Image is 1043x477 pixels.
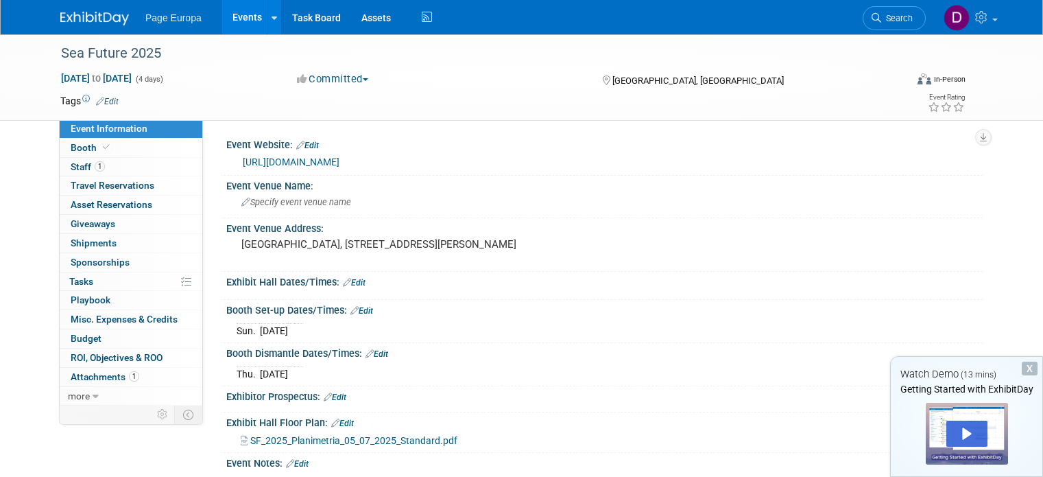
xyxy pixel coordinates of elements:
[60,176,202,195] a: Travel Reservations
[918,73,931,84] img: Format-Inperson.png
[286,459,309,469] a: Edit
[226,176,983,193] div: Event Venue Name:
[241,238,527,251] pre: [GEOGRAPHIC_DATA], [STREET_ADDRESS][PERSON_NAME]
[60,215,202,233] a: Giveaways
[331,419,354,428] a: Edit
[151,406,175,423] td: Personalize Event Tab Strip
[891,367,1042,382] div: Watch Demo
[71,180,154,191] span: Travel Reservations
[96,97,119,106] a: Edit
[226,453,983,471] div: Event Notes:
[60,139,202,157] a: Booth
[71,314,178,325] span: Misc. Expenses & Credits
[237,323,260,338] td: Sun.
[1022,362,1038,375] div: Dismiss
[71,294,110,305] span: Playbook
[226,272,983,290] div: Exhibit Hall Dates/Times:
[71,333,101,344] span: Budget
[175,406,203,423] td: Toggle Event Tabs
[71,142,112,153] span: Booth
[60,12,129,25] img: ExhibitDay
[60,234,202,253] a: Shipments
[60,291,202,310] a: Playbook
[237,367,260,381] td: Thu.
[612,75,784,86] span: [GEOGRAPHIC_DATA], [GEOGRAPHIC_DATA]
[946,421,987,447] div: Play
[226,386,983,404] div: Exhibitor Prospectus:
[60,119,202,138] a: Event Information
[60,253,202,272] a: Sponsorships
[71,237,117,248] span: Shipments
[145,12,202,23] span: Page Europa
[60,94,119,108] td: Tags
[250,435,457,446] span: SF_2025_Planimetria_05_07_2025_Standard.pdf
[71,199,152,210] span: Asset Reservations
[226,412,983,430] div: Exhibit Hall Floor Plan:
[324,393,346,402] a: Edit
[365,349,388,359] a: Edit
[944,5,970,31] img: Daniela Ciavardini
[226,218,983,235] div: Event Venue Address:
[241,435,457,446] a: SF_2025_Planimetria_05_07_2025_Standard.pdf
[90,73,103,84] span: to
[881,13,913,23] span: Search
[933,74,966,84] div: In-Person
[60,329,202,348] a: Budget
[60,368,202,386] a: Attachments1
[226,135,983,152] div: Event Website:
[71,257,130,268] span: Sponsorships
[60,196,202,214] a: Asset Reservations
[60,272,202,291] a: Tasks
[134,75,163,84] span: (4 days)
[68,391,90,402] span: more
[260,367,288,381] td: [DATE]
[60,310,202,329] a: Misc. Expenses & Credits
[69,276,93,287] span: Tasks
[891,382,1042,396] div: Getting Started with ExhibitDay
[226,343,983,361] div: Booth Dismantle Dates/Times:
[60,387,202,406] a: more
[961,370,996,380] span: (13 mins)
[832,71,966,92] div: Event Format
[60,72,132,84] span: [DATE] [DATE]
[71,352,163,363] span: ROI, Objectives & ROO
[56,41,889,66] div: Sea Future 2025
[71,123,147,134] span: Event Information
[103,143,110,151] i: Booth reservation complete
[95,161,105,172] span: 1
[129,371,139,382] span: 1
[241,197,351,207] span: Specify event venue name
[71,161,105,172] span: Staff
[343,278,365,288] a: Edit
[226,300,983,318] div: Booth Set-up Dates/Times:
[71,371,139,382] span: Attachments
[350,306,373,316] a: Edit
[60,349,202,367] a: ROI, Objectives & ROO
[296,141,319,150] a: Edit
[292,72,374,86] button: Committed
[260,323,288,338] td: [DATE]
[71,218,115,229] span: Giveaways
[928,94,965,101] div: Event Rating
[60,158,202,176] a: Staff1
[863,6,926,30] a: Search
[243,156,339,167] a: [URL][DOMAIN_NAME]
